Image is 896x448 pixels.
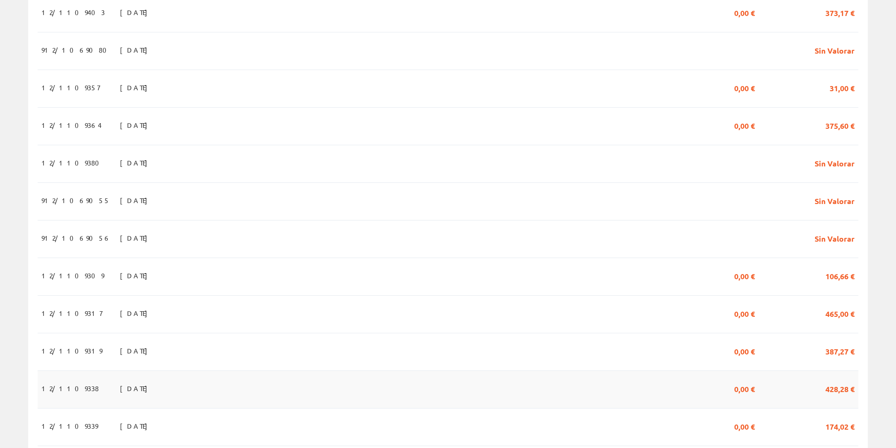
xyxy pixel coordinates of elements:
span: [DATE] [120,380,152,396]
span: 12/1109338 [41,380,99,396]
span: 912/1069056 [41,230,111,246]
span: [DATE] [120,79,152,95]
span: 0,00 € [734,380,755,396]
span: 12/1109319 [41,343,102,359]
span: [DATE] [120,343,152,359]
span: [DATE] [120,155,152,171]
span: 12/1109364 [41,117,102,133]
span: 375,60 € [825,117,855,133]
span: 465,00 € [825,305,855,321]
span: [DATE] [120,192,152,208]
span: 0,00 € [734,418,755,434]
span: 12/1109380 [41,155,105,171]
span: 912/1069055 [41,192,110,208]
span: [DATE] [120,267,152,283]
span: 0,00 € [734,343,755,359]
span: 12/1109339 [41,418,98,434]
span: 0,00 € [734,79,755,95]
span: 0,00 € [734,305,755,321]
span: [DATE] [120,4,152,20]
span: 0,00 € [734,267,755,283]
span: 428,28 € [825,380,855,396]
span: Sin Valorar [815,42,855,58]
span: 0,00 € [734,117,755,133]
span: 0,00 € [734,4,755,20]
span: Sin Valorar [815,192,855,208]
span: 387,27 € [825,343,855,359]
span: 174,02 € [825,418,855,434]
span: Sin Valorar [815,230,855,246]
span: [DATE] [120,230,152,246]
span: [DATE] [120,42,152,58]
span: 12/1109403 [41,4,105,20]
span: [DATE] [120,418,152,434]
span: [DATE] [120,305,152,321]
span: 106,66 € [825,267,855,283]
span: 31,00 € [830,79,855,95]
span: 12/1109309 [41,267,104,283]
span: 373,17 € [825,4,855,20]
span: [DATE] [120,117,152,133]
span: 12/1109317 [41,305,102,321]
span: Sin Valorar [815,155,855,171]
span: 912/1069080 [41,42,112,58]
span: 12/1109357 [41,79,100,95]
